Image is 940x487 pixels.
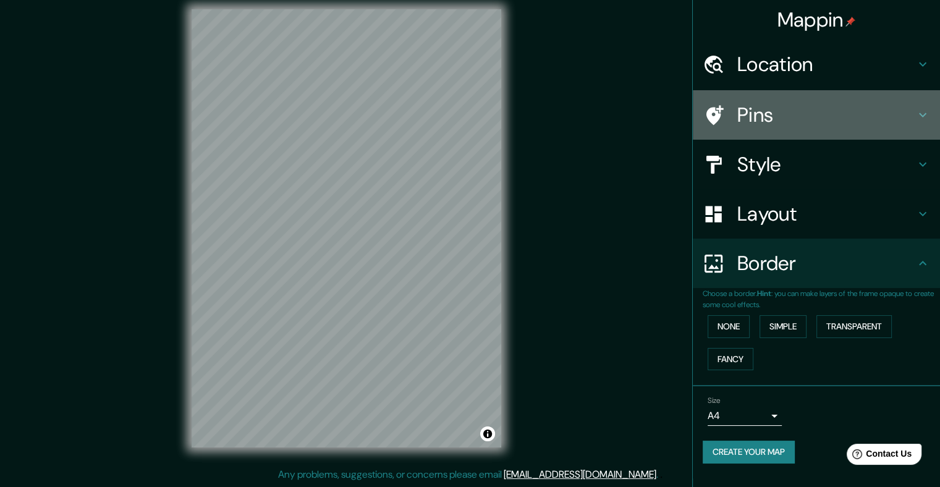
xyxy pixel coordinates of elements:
button: Simple [760,315,807,338]
b: Hint [757,289,771,299]
label: Size [708,396,721,406]
div: Pins [693,90,940,140]
h4: Location [737,52,915,77]
iframe: Help widget launcher [830,439,926,473]
h4: Mappin [777,7,856,32]
button: Create your map [703,441,795,464]
h4: Layout [737,201,915,226]
button: None [708,315,750,338]
button: Fancy [708,348,753,371]
p: Choose a border. : you can make layers of the frame opaque to create some cool effects. [703,288,940,310]
div: Style [693,140,940,189]
div: Location [693,40,940,89]
canvas: Map [192,9,501,447]
div: . [658,467,660,482]
h4: Border [737,251,915,276]
h4: Style [737,152,915,177]
p: Any problems, suggestions, or concerns please email . [278,467,658,482]
h4: Pins [737,103,915,127]
div: Layout [693,189,940,239]
div: A4 [708,406,782,426]
button: Transparent [816,315,892,338]
button: Toggle attribution [480,426,495,441]
a: [EMAIL_ADDRESS][DOMAIN_NAME] [504,468,656,481]
div: Border [693,239,940,288]
div: . [660,467,663,482]
img: pin-icon.png [845,17,855,27]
